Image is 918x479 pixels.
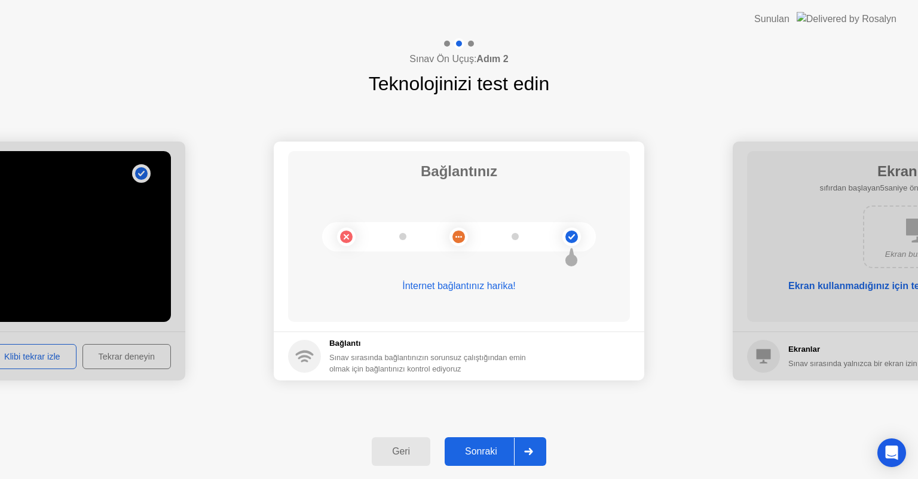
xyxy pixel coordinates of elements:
[375,446,427,457] div: Geri
[288,279,630,293] div: İnternet bağlantınız harika!
[445,437,546,466] button: Sonraki
[797,12,896,26] img: Delivered by Rosalyn
[409,52,508,66] h4: Sınav Ön Uçuş:
[421,161,497,182] h1: Bağlantınız
[448,446,514,457] div: Sonraki
[329,352,531,374] div: Sınav sırasında bağlantınızın sorunsuz çalıştığından emin olmak için bağlantınızı kontrol ediyoruz
[877,438,906,467] div: Open Intercom Messenger
[372,437,430,466] button: Geri
[329,337,531,349] h5: Bağlantı
[754,12,790,26] div: Sunulan
[369,69,549,98] h1: Teknolojinizi test edin
[476,54,508,64] b: Adım 2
